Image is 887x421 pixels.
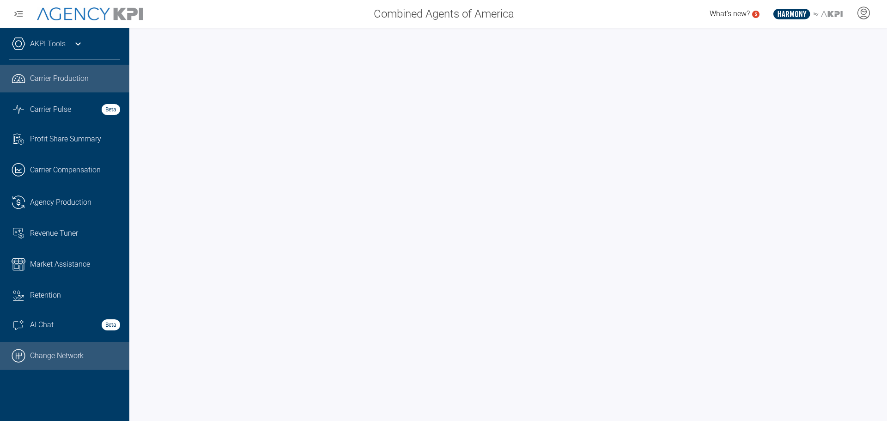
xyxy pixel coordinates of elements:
span: Carrier Production [30,73,89,84]
span: AI Chat [30,319,54,330]
strong: Beta [102,104,120,115]
div: Retention [30,290,120,301]
a: AKPI Tools [30,38,66,49]
span: What's new? [710,9,750,18]
span: Agency Production [30,197,91,208]
strong: Beta [102,319,120,330]
span: Market Assistance [30,259,90,270]
img: AgencyKPI [37,7,143,21]
span: Carrier Pulse [30,104,71,115]
span: Revenue Tuner [30,228,78,239]
text: 5 [754,12,757,17]
a: 5 [752,11,759,18]
span: Profit Share Summary [30,134,101,145]
span: Carrier Compensation [30,165,101,176]
span: Combined Agents of America [374,6,514,22]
